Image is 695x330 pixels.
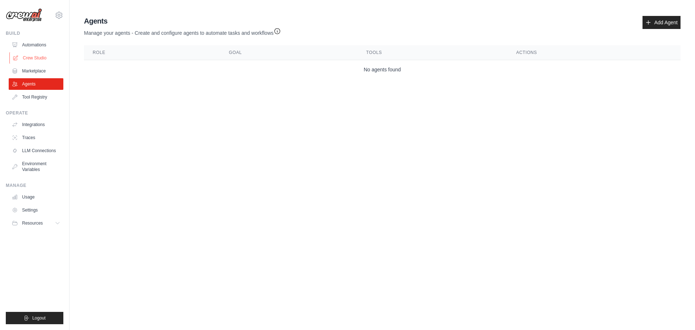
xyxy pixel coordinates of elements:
[9,52,64,64] a: Crew Studio
[9,65,63,77] a: Marketplace
[9,132,63,143] a: Traces
[643,16,681,29] a: Add Agent
[9,119,63,130] a: Integrations
[84,26,281,37] p: Manage your agents - Create and configure agents to automate tasks and workflows
[6,110,63,116] div: Operate
[6,312,63,324] button: Logout
[22,220,43,226] span: Resources
[84,60,681,79] td: No agents found
[9,204,63,216] a: Settings
[84,16,281,26] h2: Agents
[84,45,220,60] th: Role
[9,91,63,103] a: Tool Registry
[220,45,357,60] th: Goal
[6,183,63,188] div: Manage
[358,45,507,60] th: Tools
[9,191,63,203] a: Usage
[6,30,63,36] div: Build
[9,145,63,156] a: LLM Connections
[32,315,46,321] span: Logout
[507,45,681,60] th: Actions
[9,217,63,229] button: Resources
[9,158,63,175] a: Environment Variables
[9,78,63,90] a: Agents
[6,8,42,22] img: Logo
[9,39,63,51] a: Automations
